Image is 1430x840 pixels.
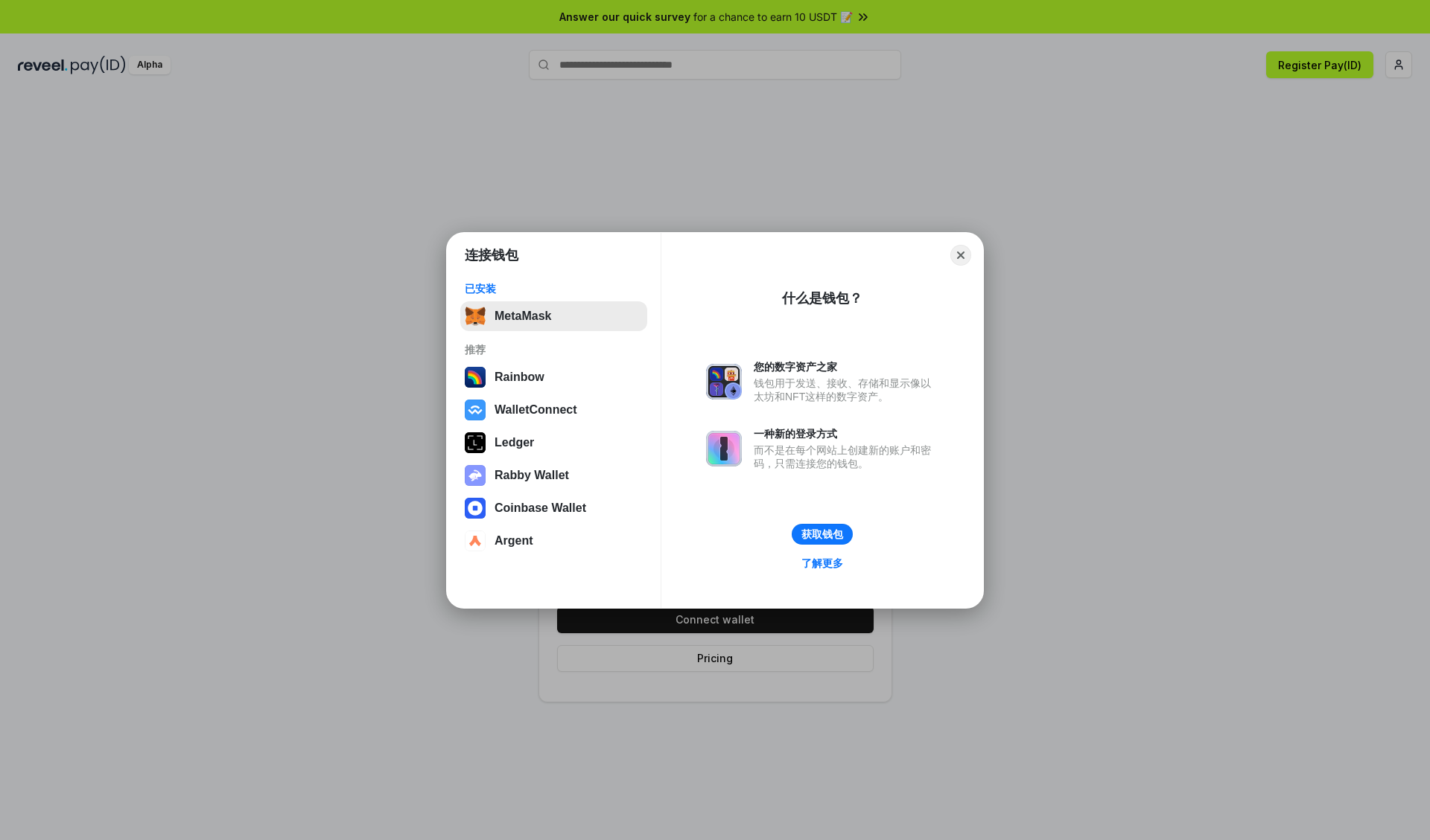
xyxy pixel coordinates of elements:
[460,428,647,458] button: Ledger
[460,301,647,331] button: MetaMask
[465,498,486,519] img: svg+xml,%3Csvg%20width%3D%2228%22%20height%3D%2228%22%20viewBox%3D%220%200%2028%2028%22%20fill%3D...
[495,310,551,323] div: MetaMask
[465,432,486,453] img: svg+xml,%3Csvg%20xmlns%3D%22http%3A%2F%2Fwww.w3.org%2F2000%2Fsvg%22%20width%3D%2228%22%20height%3...
[460,461,647,490] button: Rabby Wallet
[460,526,647,556] button: Argent
[495,501,586,515] div: Coinbase Wallet
[495,403,577,417] div: WalletConnect
[754,427,938,440] div: 一种新的登录方式
[706,431,742,467] img: svg+xml,%3Csvg%20xmlns%3D%22http%3A%2F%2Fwww.w3.org%2F2000%2Fsvg%22%20fill%3D%22none%22%20viewBox...
[754,376,938,403] div: 钱包用于发送、接收、存储和显示像以太坊和NFT这样的数字资产。
[495,534,533,548] div: Argent
[460,395,647,425] button: WalletConnect
[465,282,643,295] div: 已安装
[706,364,742,400] img: svg+xml,%3Csvg%20xmlns%3D%22http%3A%2F%2Fwww.w3.org%2F2000%2Fsvg%22%20fill%3D%22none%22%20viewBox...
[754,443,938,470] div: 而不是在每个网站上创建新的账户和密码，只需连接您的钱包。
[465,306,486,327] img: svg+xml,%3Csvg%20fill%3D%22none%22%20height%3D%2233%22%20viewBox%3D%220%200%2035%2033%22%20width%...
[465,367,486,388] img: svg+xml,%3Csvg%20width%3D%22120%22%20height%3D%22120%22%20viewBox%3D%220%200%20120%20120%22%20fil...
[495,436,534,449] div: Ledger
[792,524,853,545] button: 获取钱包
[495,469,569,482] div: Rabby Wallet
[754,360,938,373] div: 您的数字资产之家
[950,245,971,266] button: Close
[465,400,486,420] img: svg+xml,%3Csvg%20width%3D%2228%22%20height%3D%2228%22%20viewBox%3D%220%200%2028%2028%22%20fill%3D...
[782,289,862,307] div: 什么是钱包？
[465,465,486,486] img: svg+xml,%3Csvg%20xmlns%3D%22http%3A%2F%2Fwww.w3.org%2F2000%2Fsvg%22%20fill%3D%22none%22%20viewBox...
[465,343,643,356] div: 推荐
[465,530,486,551] img: svg+xml,%3Csvg%20width%3D%2228%22%20height%3D%2228%22%20viewBox%3D%220%200%2028%2028%22%20fill%3D...
[460,493,647,523] button: Coinbase Wallet
[801,528,843,541] div: 获取钱包
[495,371,544,384] div: Rainbow
[792,554,852,573] a: 了解更多
[460,362,647,392] button: Rainbow
[801,557,843,570] div: 了解更多
[465,246,518,264] h1: 连接钱包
